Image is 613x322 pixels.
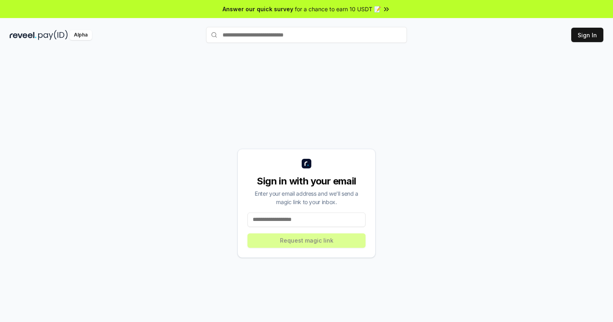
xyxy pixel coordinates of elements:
div: Sign in with your email [247,175,366,188]
img: pay_id [38,30,68,40]
button: Sign In [571,28,603,42]
img: logo_small [302,159,311,168]
img: reveel_dark [10,30,37,40]
span: Answer our quick survey [223,5,293,13]
div: Alpha [69,30,92,40]
div: Enter your email address and we’ll send a magic link to your inbox. [247,189,366,206]
span: for a chance to earn 10 USDT 📝 [295,5,381,13]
